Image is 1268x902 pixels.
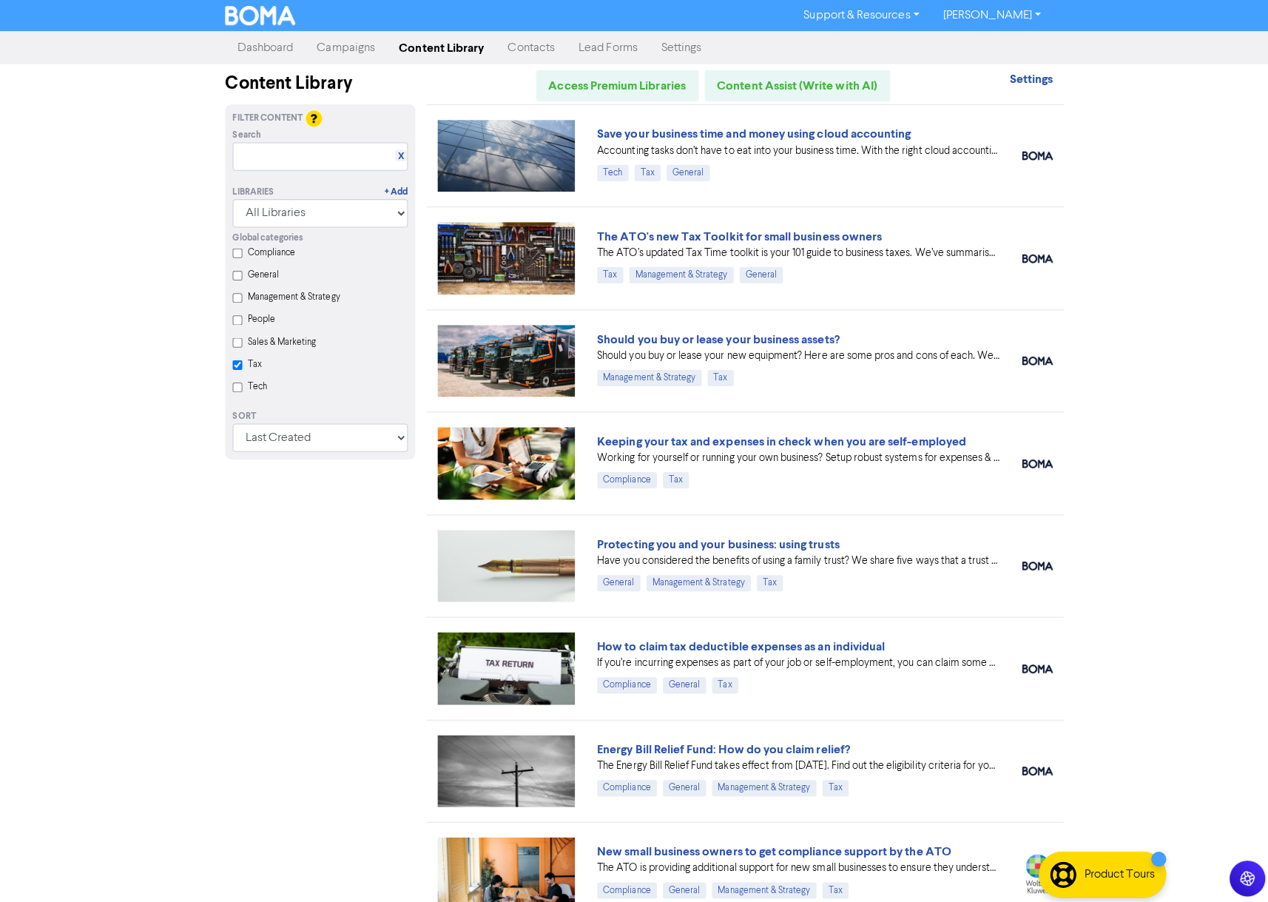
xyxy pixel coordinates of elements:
div: General [658,875,701,892]
div: Management & Strategy [706,774,810,790]
a: Settings [1002,73,1045,85]
label: Tech [246,377,265,391]
img: boma [1014,252,1045,261]
div: The ATO’s updated Tax Time toolkit is your 101 guide to business taxes. We’ve summarised the key ... [593,243,992,259]
a: Settings [644,33,708,62]
img: boma_accounting [1014,150,1045,159]
div: Tax [593,265,618,281]
label: Tax [246,355,260,368]
div: Libraries [231,184,272,198]
div: Tax [630,164,655,180]
div: Management & Strategy [641,571,745,587]
strong: Settings [1002,71,1045,86]
div: The ATO is providing additional support for new small businesses to ensure they understand and co... [593,854,992,869]
div: Tax [816,875,842,892]
div: Should you buy or lease your new equipment? Here are some pros and cons of each. We also can revi... [593,346,992,361]
div: Compliance [593,468,652,485]
img: wolterskluwer [1014,847,1045,886]
a: Dashboard [223,33,303,62]
div: General [658,672,701,688]
a: Lead Forms [562,33,644,62]
div: If you’re incurring expenses as part of your job or self-employment, you can claim some of these ... [593,650,992,666]
div: Tax [751,571,777,587]
div: General [734,265,777,281]
a: Save your business time and money using cloud accounting [593,126,904,141]
a: Protecting you and your business: using trusts [593,533,833,548]
img: BOMA Logo [223,6,293,25]
a: Energy Bill Relief Fund: How do you claim relief? [593,736,843,751]
a: The ATO's new Tax Toolkit for small business owners [593,227,875,242]
div: Management & Strategy [624,265,728,281]
div: General [593,571,635,587]
div: Accounting tasks don’t have to eat into your business time. With the right cloud accounting softw... [593,142,992,158]
a: + Add [382,184,405,198]
a: How to claim tax deductible expenses as an individual [593,634,878,649]
div: Tech [593,164,624,180]
div: Tax [702,367,728,383]
div: General [658,774,701,790]
div: Sort [231,407,405,420]
a: Support & Resources [786,4,924,27]
label: Compliance [246,244,293,258]
a: Content Library [384,33,492,62]
img: boma_accounting [1014,354,1045,363]
div: The Energy Bill Relief Fund takes effect from 1 July 2025. Find out the eligibility criteria for ... [593,753,992,768]
div: Global categories [231,229,405,243]
img: boma [1014,659,1045,668]
div: Tax [658,468,684,485]
div: Compliance [593,774,652,790]
div: Management & Strategy [706,875,810,892]
a: Access Premium Libraries [532,70,693,101]
a: Keeping your tax and expenses in check when you are self-employed [593,431,959,445]
div: Compliance [593,672,652,688]
label: Management & Strategy [246,289,337,302]
span: Search [231,128,259,141]
div: Tax [706,672,732,688]
a: New small business owners to get compliance support by the ATO [593,838,944,852]
div: Filter Content [231,111,405,124]
div: Content Library [223,70,412,96]
div: Working for yourself or running your own business? Setup robust systems for expenses & tax requir... [593,447,992,462]
a: X [395,149,401,161]
a: Content Assist (Write with AI) [699,70,883,101]
a: Contacts [492,33,562,62]
label: Sales & Marketing [246,333,314,346]
div: Have you considered the benefits of using a family trust? We share five ways that a trust can hel... [593,549,992,565]
label: People [246,311,273,324]
a: Should you buy or lease your business assets? [593,329,833,344]
img: boma [1014,557,1045,566]
img: boma_accounting [1014,456,1045,465]
div: General [661,164,704,180]
label: General [246,266,277,280]
a: Campaigns [303,33,384,62]
iframe: Chat Widget [1194,831,1268,902]
div: Tax [816,774,842,790]
img: boma [1014,761,1045,770]
div: Management & Strategy [593,367,696,383]
a: [PERSON_NAME] [924,4,1045,27]
div: Compliance [593,875,652,892]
